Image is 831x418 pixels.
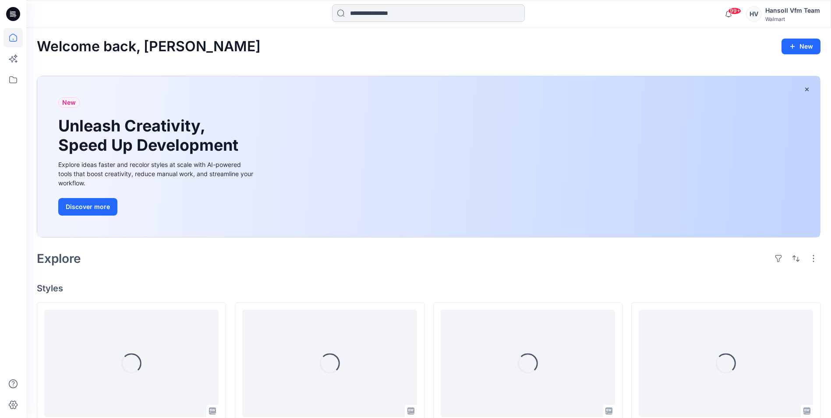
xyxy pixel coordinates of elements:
div: Hansoll Vfm Team [765,5,820,16]
h2: Welcome back, [PERSON_NAME] [37,39,261,55]
span: New [62,97,76,108]
button: New [781,39,820,54]
h2: Explore [37,252,81,266]
h1: Unleash Creativity, Speed Up Development [58,117,242,154]
span: 99+ [728,7,741,14]
div: Explore ideas faster and recolor styles at scale with AI-powered tools that boost creativity, red... [58,160,255,188]
a: Discover more [58,198,255,216]
h4: Styles [37,283,820,294]
div: Walmart [765,16,820,22]
div: HV [746,6,762,22]
button: Discover more [58,198,117,216]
